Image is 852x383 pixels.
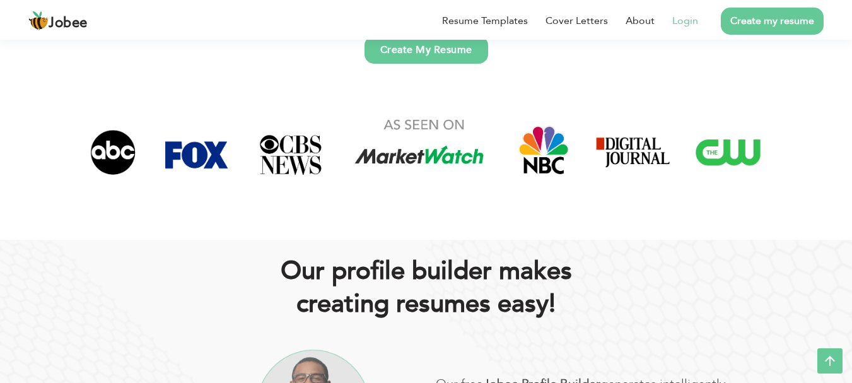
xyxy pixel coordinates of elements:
a: Create my resume [721,8,824,35]
span: Jobee [49,16,88,30]
a: Create My Resume [365,36,488,64]
a: Resume Templates [442,13,528,28]
img: jobee.io [28,11,49,31]
a: Cover Letters [546,13,608,28]
h2: Our proﬁle builder makes creating resumes easy! [86,255,767,321]
a: About [626,13,655,28]
a: Jobee [28,11,88,31]
a: Login [672,13,698,28]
